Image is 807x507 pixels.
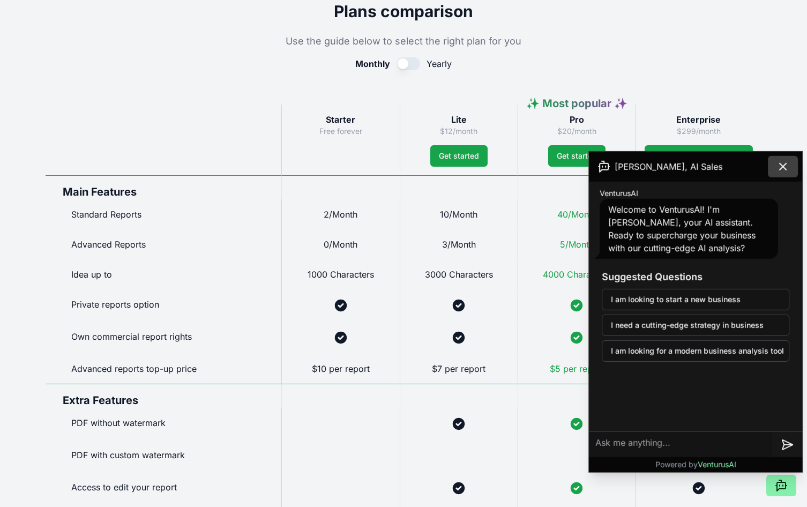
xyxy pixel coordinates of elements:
[355,57,390,70] span: Monthly
[427,57,452,70] span: Yearly
[602,289,789,310] button: I am looking to start a new business
[543,269,611,280] span: 4000 Characters
[46,472,281,504] div: Access to edit your report
[46,199,281,229] div: Standard Reports
[615,160,722,173] span: [PERSON_NAME], AI Sales
[46,440,281,472] div: PDF with custom watermark
[440,209,477,220] span: 10/Month
[46,259,281,289] div: Idea up to
[324,239,357,250] span: 0/Month
[46,289,281,322] div: Private reports option
[46,384,281,408] div: Extra Features
[46,229,281,259] div: Advanced Reports
[46,354,281,384] div: Advanced reports top-up price
[432,363,485,374] span: $7 per report
[600,188,638,199] span: VenturusAI
[46,34,761,49] p: Use the guide below to select the right plan for you
[439,151,479,161] span: Get started
[290,113,391,126] h3: Starter
[425,269,493,280] span: 3000 Characters
[46,322,281,354] div: Own commercial report rights
[526,97,627,110] span: ✨ Most popular ✨
[548,145,606,167] button: Get started
[409,113,509,126] h3: Lite
[645,145,753,167] a: Switch to an organization
[645,113,753,126] h3: Enterprise
[308,269,374,280] span: 1000 Characters
[698,460,736,469] span: VenturusAI
[550,363,604,374] span: $5 per report
[655,459,736,470] p: Powered by
[430,145,488,167] button: Get started
[290,126,391,137] p: Free forever
[602,315,789,336] button: I need a cutting-edge strategy in business
[409,126,509,137] p: $12/month
[602,340,789,362] button: I am looking for a modern business analysis tool
[560,239,594,250] span: 5/Month
[46,175,281,199] div: Main Features
[527,113,627,126] h3: Pro
[557,209,596,220] span: 40/Month
[46,2,761,21] h2: Plans comparison
[608,204,756,253] span: Welcome to VenturusAI! I'm [PERSON_NAME], your AI assistant. Ready to supercharge your business w...
[312,363,370,374] span: $10 per report
[324,209,357,220] span: 2/Month
[442,239,476,250] span: 3/Month
[557,151,597,161] span: Get started
[527,126,627,137] p: $20/month
[645,126,753,137] p: $299/month
[46,408,281,440] div: PDF without watermark
[602,270,789,285] h3: Suggested Questions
